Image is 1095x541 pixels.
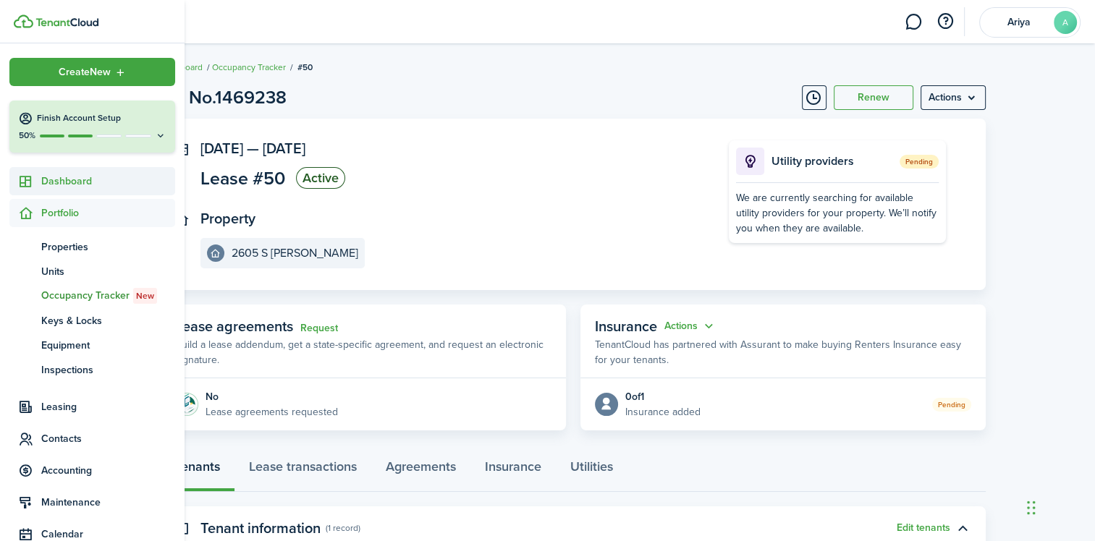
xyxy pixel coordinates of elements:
a: Request [300,323,338,334]
avatar-text: A [1054,11,1077,34]
h4: Finish Account Setup [37,112,166,124]
span: Ariya [990,17,1048,27]
button: Actions [664,318,716,335]
iframe: Chat Widget [1023,472,1095,541]
img: TenantCloud [35,18,98,27]
div: We are currently searching for available utility providers for your property. We’ll notify you wh... [736,190,939,236]
a: Inspections [9,357,175,382]
span: Pending [900,155,939,169]
a: Messaging [900,4,927,41]
span: Equipment [41,338,175,353]
button: Finish Account Setup50% [9,101,175,153]
a: Occupancy Tracker [212,61,286,74]
a: Agreements [371,448,470,492]
menu-btn: Actions [921,85,986,110]
span: — [247,137,259,159]
a: Equipment [9,333,175,357]
a: Units [9,259,175,284]
a: Utilities [556,448,627,492]
p: 50% [18,129,36,142]
p: Build a lease addendum, get a state-specific agreement, and request an electronic signature. [175,337,551,367]
button: Timeline [802,85,826,110]
p: Insurance added [625,404,701,419]
img: TenantCloud [14,14,33,28]
span: Inspections [41,362,175,378]
panel-main-title: Tenant information [200,520,321,537]
span: Lease agreements [175,315,293,337]
span: Lease #50 [200,169,285,187]
span: Occupancy Tracker [41,288,175,304]
img: Agreement e-sign [175,393,198,416]
button: Open menu [921,85,986,110]
span: #50 [297,61,313,74]
button: Edit tenants [897,522,950,534]
panel-main-subtitle: (1 record) [326,521,360,534]
h1: No.1469238 [189,84,287,111]
button: Open menu [9,58,175,86]
button: Open menu [664,318,716,335]
span: Keys & Locks [41,313,175,328]
div: No [206,389,338,404]
span: Contacts [41,431,175,446]
button: Open resource center [933,9,957,34]
span: Maintenance [41,495,175,510]
span: [DATE] [200,137,243,159]
span: Portfolio [41,205,175,221]
span: Units [41,264,175,279]
div: 0 of 1 [625,389,701,404]
span: Dashboard [41,174,175,189]
p: Lease agreements requested [206,404,338,419]
button: Toggle accordion [950,516,975,540]
button: Renew [834,85,913,110]
a: Properties [9,234,175,259]
div: Drag [1027,486,1036,529]
a: Keys & Locks [9,308,175,333]
p: TenantCloud has partnered with Assurant to make buying Renters Insurance easy for your tenants. [595,337,971,367]
span: New [136,289,154,302]
a: Dashboard [9,167,175,195]
a: Lease transactions [234,448,371,492]
status: Active [296,167,345,189]
span: Leasing [41,399,175,414]
span: Insurance [595,315,657,337]
a: Insurance [470,448,556,492]
span: Properties [41,239,175,255]
span: Create New [59,67,111,77]
e-details-info-title: 2605 S [PERSON_NAME] [232,247,358,260]
status: Pending [932,398,971,412]
a: Occupancy TrackerNew [9,284,175,308]
span: [DATE] [263,137,305,159]
p: Utility providers [771,153,896,170]
span: Accounting [41,463,175,478]
panel-main-title: Property [200,210,255,227]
